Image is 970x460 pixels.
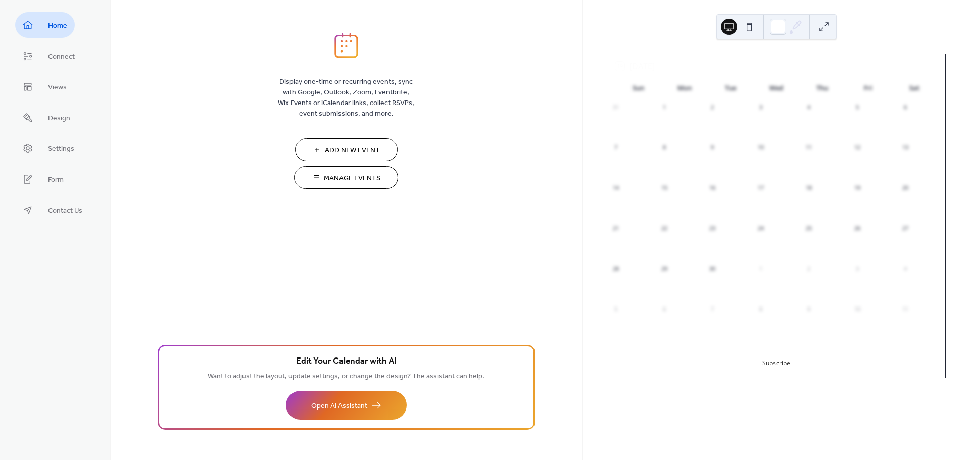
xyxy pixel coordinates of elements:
[707,183,718,194] div: 16
[311,401,367,412] span: Open AI Assistant
[48,113,70,124] span: Design
[15,135,82,161] a: Settings
[852,304,863,315] div: 10
[48,52,75,62] span: Connect
[15,197,90,223] a: Contact Us
[900,142,911,154] div: 13
[295,138,398,161] button: Add New Event
[286,391,407,420] button: Open AI Assistant
[325,145,380,156] span: Add New Event
[803,102,814,113] div: 4
[755,264,766,275] div: 1
[845,78,891,98] div: Fri
[707,142,718,154] div: 9
[659,142,670,154] div: 8
[784,63,908,69] span: [GEOGRAPHIC_DATA]/[GEOGRAPHIC_DATA]
[803,304,814,315] div: 9
[852,102,863,113] div: 5
[610,183,621,194] div: 14
[900,223,911,234] div: 27
[707,78,753,98] div: Tue
[610,304,621,315] div: 5
[48,144,74,155] span: Settings
[852,264,863,275] div: 3
[755,223,766,234] div: 24
[324,173,380,184] span: Manage Events
[707,304,718,315] div: 7
[15,74,74,99] a: Views
[48,21,67,31] span: Home
[753,78,799,98] div: Wed
[900,183,911,194] div: 20
[755,142,766,154] div: 10
[659,304,670,315] div: 6
[689,60,714,72] div: [DATE]
[659,183,670,194] div: 15
[754,354,798,372] button: Subscribe
[900,264,911,275] div: 4
[610,142,621,154] div: 7
[659,264,670,275] div: 29
[707,102,718,113] div: 2
[334,33,358,58] img: logo_icon.svg
[900,304,911,315] div: 11
[610,223,621,234] div: 21
[294,166,398,189] button: Manage Events
[755,304,766,315] div: 8
[48,206,82,216] span: Contact Us
[803,142,814,154] div: 11
[610,264,621,275] div: 28
[15,12,75,38] a: Home
[659,102,670,113] div: 1
[278,77,414,119] span: Display one-time or recurring events, sync with Google, Outlook, Zoom, Eventbrite, Wix Events or ...
[208,370,484,383] span: Want to adjust the layout, update settings, or change the design? The assistant can help.
[48,82,67,93] span: Views
[610,102,621,113] div: 31
[852,183,863,194] div: 19
[755,183,766,194] div: 17
[659,223,670,234] div: 22
[15,105,78,130] a: Design
[707,264,718,275] div: 30
[803,264,814,275] div: 2
[661,78,707,98] div: Mon
[48,175,64,185] span: Form
[891,78,937,98] div: Sat
[755,102,766,113] div: 3
[15,43,82,69] a: Connect
[615,78,661,98] div: Sun
[900,102,911,113] div: 6
[799,78,845,98] div: Thu
[852,142,863,154] div: 12
[852,223,863,234] div: 26
[707,223,718,234] div: 23
[803,223,814,234] div: 25
[803,183,814,194] div: 18
[15,166,71,192] a: Form
[296,354,397,369] span: Edit Your Calendar with AI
